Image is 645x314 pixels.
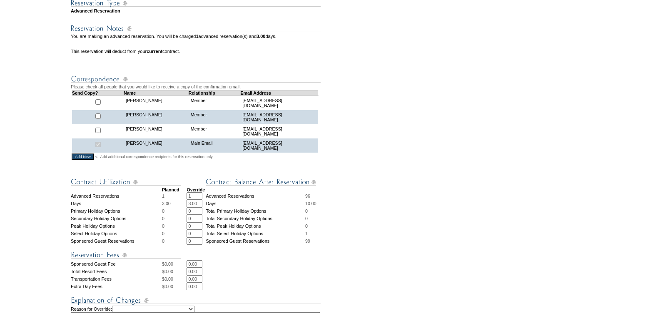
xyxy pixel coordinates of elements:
[305,216,308,221] span: 0
[240,124,318,138] td: [EMAIL_ADDRESS][DOMAIN_NAME]
[71,295,321,306] img: Explanation of Changes
[240,110,318,124] td: [EMAIL_ADDRESS][DOMAIN_NAME]
[189,95,241,110] td: Member
[189,90,241,95] td: Relationship
[189,138,241,153] td: Main Email
[240,95,318,110] td: [EMAIL_ADDRESS][DOMAIN_NAME]
[162,208,164,214] span: 0
[189,124,241,138] td: Member
[71,268,162,275] td: Total Resort Fees
[71,215,162,222] td: Secondary Holiday Options
[124,110,189,124] td: [PERSON_NAME]
[206,200,305,207] td: Days
[71,49,322,54] td: This reservation will deduct from your contract.
[206,192,305,200] td: Advanced Reservations
[162,201,171,206] span: 3.00
[71,260,162,268] td: Sponsored Guest Fee
[206,222,305,230] td: Total Peak Holiday Options
[71,84,241,89] span: Please check all people that you would like to receive a copy of the confirmation email.
[162,216,164,221] span: 0
[162,239,164,244] span: 0
[162,268,187,275] td: $
[162,231,164,236] span: 0
[71,23,321,34] img: Reservation Notes
[206,207,305,215] td: Total Primary Holiday Options
[71,34,322,44] td: You are making an advanced reservation. You will be charged advanced reservation(s) and days.
[72,90,124,95] td: Send Copy?
[240,90,318,95] td: Email Address
[162,260,187,268] td: $
[162,193,164,198] span: 1
[305,224,308,229] span: 0
[164,261,173,266] span: 0.00
[71,237,162,245] td: Sponsored Guest Reservations
[71,177,181,187] img: Contract Utilization
[187,187,205,192] strong: Override
[305,231,308,236] span: 1
[71,275,162,283] td: Transportation Fees
[71,230,162,237] td: Select Holiday Options
[72,153,94,160] input: Add New
[206,230,305,237] td: Total Select Holiday Options
[162,283,187,290] td: $
[124,95,189,110] td: [PERSON_NAME]
[305,208,308,214] span: 0
[206,237,305,245] td: Sponsored Guest Reservations
[124,124,189,138] td: [PERSON_NAME]
[196,34,198,39] b: 1
[162,224,164,229] span: 0
[124,90,189,95] td: Name
[71,192,162,200] td: Advanced Reservations
[240,138,318,153] td: [EMAIL_ADDRESS][DOMAIN_NAME]
[164,284,173,289] span: 0.00
[124,138,189,153] td: [PERSON_NAME]
[164,269,173,274] span: 0.00
[71,283,162,290] td: Extra Day Fees
[164,276,173,281] span: 0.00
[305,193,310,198] span: 96
[95,154,214,159] span: <--Add additional correspondence recipients for this reservation only.
[71,222,162,230] td: Peak Holiday Options
[206,215,305,222] td: Total Secondary Holiday Options
[162,275,187,283] td: $
[71,200,162,207] td: Days
[71,8,322,13] td: Advanced Reservation
[162,187,179,192] strong: Planned
[147,49,162,54] b: current
[206,177,316,187] img: Contract Balance After Reservation
[71,207,162,215] td: Primary Holiday Options
[71,250,181,260] img: Reservation Fees
[189,110,241,124] td: Member
[305,201,316,206] span: 10.00
[305,239,310,244] span: 99
[257,34,265,39] b: 3.00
